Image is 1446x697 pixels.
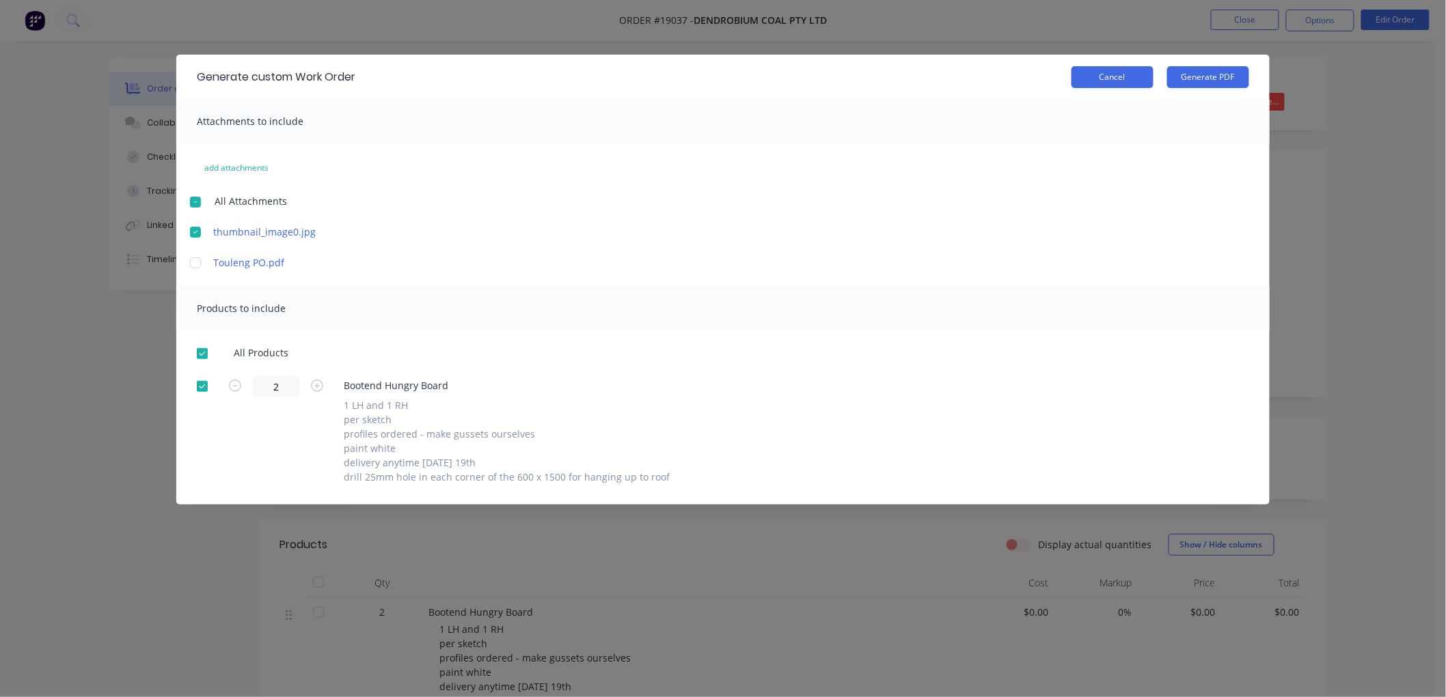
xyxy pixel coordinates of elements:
[234,345,297,360] span: All Products
[344,378,670,393] span: Bootend Hungry Board
[215,194,287,208] span: All Attachments
[213,255,452,270] a: Touleng PO.pdf
[1072,66,1154,88] button: Cancel
[197,115,303,128] span: Attachments to include
[344,398,670,484] div: 1 LH and 1 RH per sketch profiles ordered - make gussets ourselves paint white delivery anytime [...
[190,157,283,179] button: add attachments
[213,225,452,239] a: thumbnail_image0.jpg
[1167,66,1249,88] button: Generate PDF
[197,69,355,85] div: Generate custom Work Order
[197,302,286,315] span: Products to include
